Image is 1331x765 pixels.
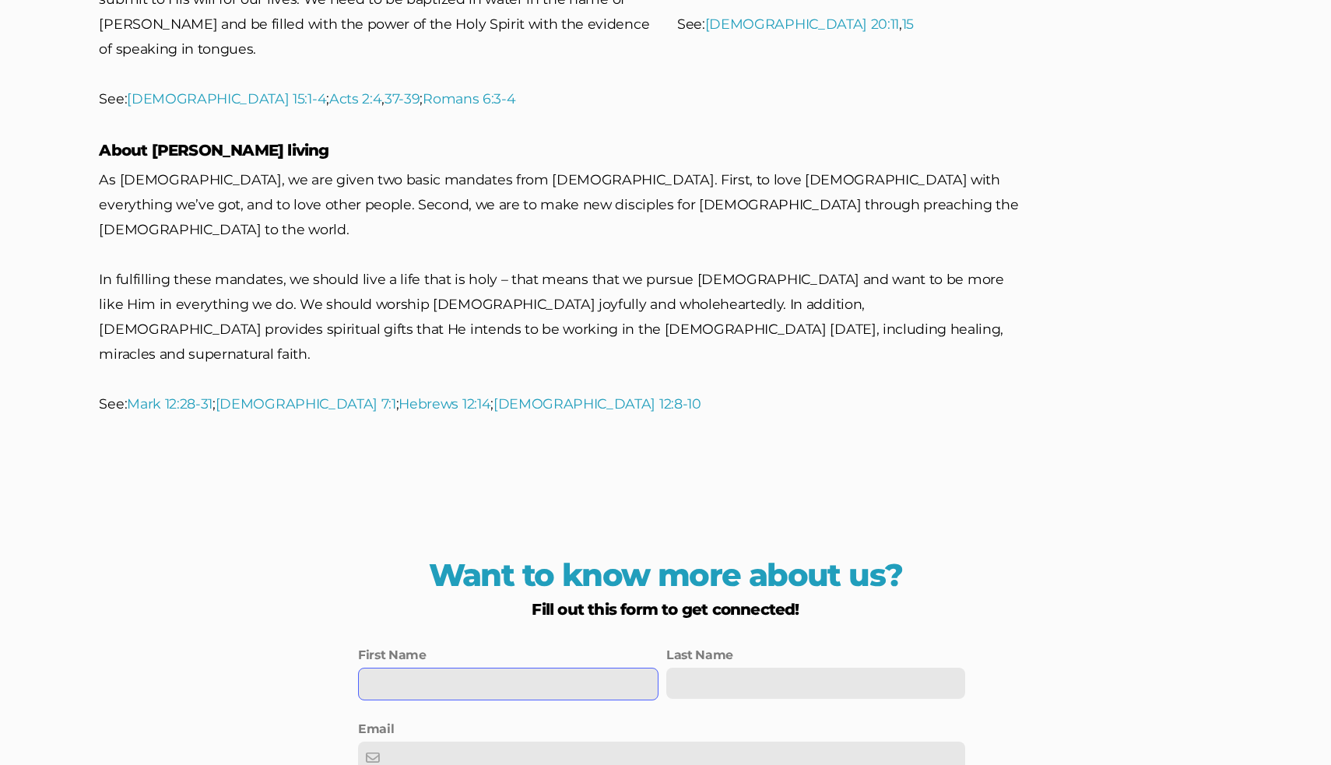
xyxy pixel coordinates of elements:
[127,395,212,412] a: Mark 12:28-31
[358,717,394,742] label: Email
[705,16,899,32] a: [DEMOGRAPHIC_DATA] 20:11
[216,395,396,412] a: [DEMOGRAPHIC_DATA] 7:1
[99,142,1021,158] h3: About [PERSON_NAME] living
[902,16,914,32] a: 15
[493,395,701,412] a: [DEMOGRAPHIC_DATA] 12:8-10
[385,90,420,107] a: 37-39
[99,167,1021,416] div: As [DEMOGRAPHIC_DATA], we are given two basic mandates from [DEMOGRAPHIC_DATA]. First, to love [D...
[423,90,515,107] a: Romans 6:3-4
[354,560,977,591] h2: Want to know more about us?
[399,395,490,412] a: Hebrews 12:14
[354,602,977,617] h3: Fill out this form to get connected!
[358,643,427,668] label: First Name
[666,643,733,668] label: Last Name
[329,90,381,107] a: Acts 2:4
[127,90,326,107] a: [DEMOGRAPHIC_DATA] 15:1-4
